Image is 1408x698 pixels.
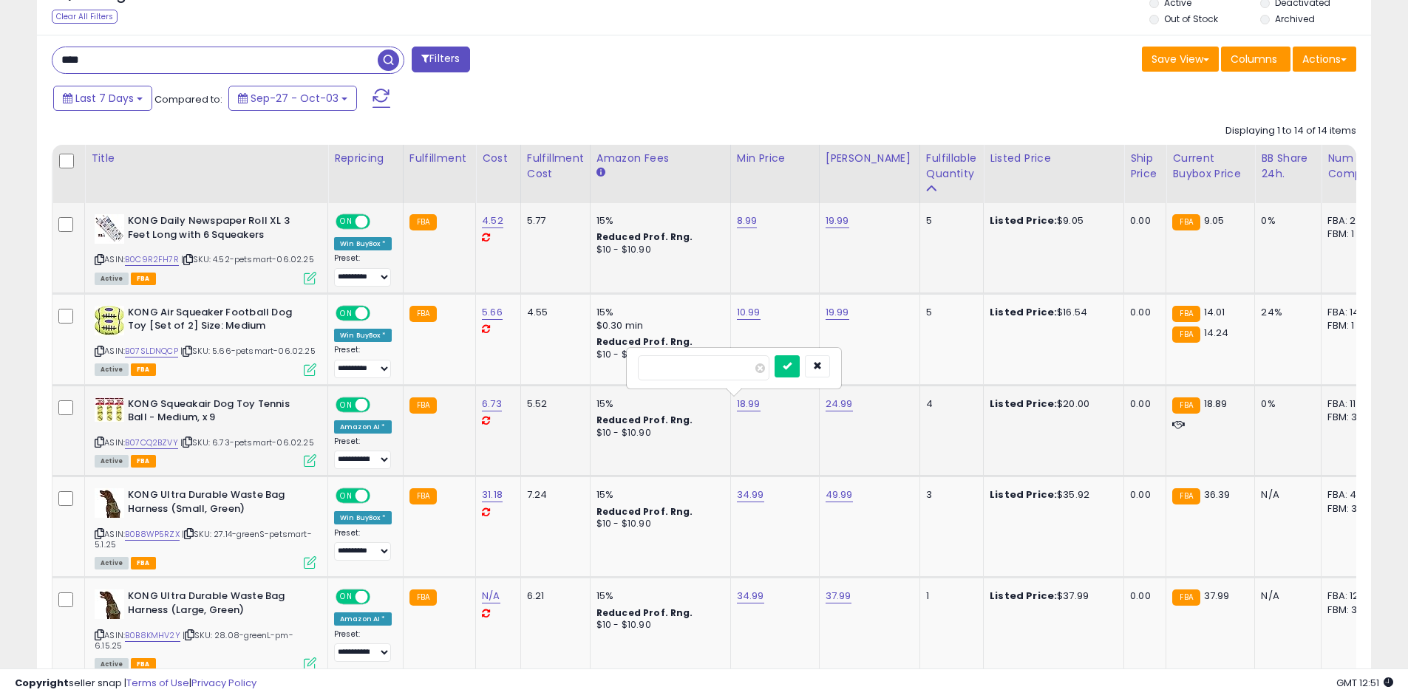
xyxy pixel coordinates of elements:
[128,589,307,620] b: KONG Ultra Durable Waste Bag Harness (Large, Green)
[368,591,392,603] span: OFF
[482,589,500,603] a: N/A
[990,151,1118,166] div: Listed Price
[1327,227,1376,241] div: FBM: 1
[125,345,178,357] a: B07SLDNQCP
[95,214,124,244] img: 51k64vKgVIL._SL40_.jpg
[95,455,129,468] span: All listings currently available for purchase on Amazon
[737,487,764,502] a: 34.99
[191,676,256,690] a: Privacy Policy
[1142,47,1219,72] button: Save View
[95,589,316,668] div: ASIN:
[1327,502,1376,516] div: FBM: 3
[596,151,724,166] div: Amazon Fees
[1261,306,1310,319] div: 24%
[596,505,693,518] b: Reduced Prof. Rng.
[1261,151,1315,182] div: BB Share 24h.
[596,589,719,603] div: 15%
[1327,397,1376,411] div: FBA: 11
[1221,47,1290,72] button: Columns
[1293,47,1356,72] button: Actions
[1204,213,1225,227] span: 9.05
[368,216,392,228] span: OFF
[131,273,156,285] span: FBA
[1327,603,1376,617] div: FBM: 3
[125,528,180,541] a: B0B8WP5RZX
[131,455,156,468] span: FBA
[409,306,437,322] small: FBA
[1130,488,1154,502] div: 0.00
[1204,326,1229,340] span: 14.24
[596,306,719,319] div: 15%
[128,397,307,428] b: KONG Squeakair Dog Toy Tennis Ball - Medium, x 9
[1164,13,1218,25] label: Out of Stock
[1275,13,1315,25] label: Archived
[990,589,1057,603] b: Listed Price:
[596,488,719,502] div: 15%
[596,335,693,348] b: Reduced Prof. Rng.
[826,151,914,166] div: [PERSON_NAME]
[125,253,179,266] a: B0C9R2FH7R
[337,591,356,603] span: ON
[337,490,356,502] span: ON
[228,86,357,111] button: Sep-27 - Oct-03
[990,487,1057,502] b: Listed Price:
[128,488,307,519] b: KONG Ultra Durable Waste Bag Harness (Small, Green)
[1261,488,1310,502] div: N/A
[1172,488,1200,504] small: FBA
[334,237,392,250] div: Win BuyBox *
[596,518,719,530] div: $10 - $10.90
[1172,397,1200,414] small: FBA
[596,414,693,426] b: Reduced Prof. Rng.
[368,398,392,411] span: OFF
[1172,326,1200,343] small: FBA
[95,629,293,651] span: | SKU: 28.08-greenL-pm-6.15.25
[990,488,1112,502] div: $35.92
[596,606,693,619] b: Reduced Prof. Rng.
[990,397,1112,411] div: $20.00
[527,589,579,603] div: 6.21
[596,349,719,361] div: $10 - $10.90
[1327,589,1376,603] div: FBA: 12
[180,437,314,448] span: | SKU: 6.73-petsmart-06.02.25
[1172,306,1200,322] small: FBA
[1327,319,1376,332] div: FBM: 1
[128,306,307,337] b: KONG Air Squeaker Football Dog Toy [Set of 2] Size: Medium
[1327,306,1376,319] div: FBA: 14
[95,273,129,285] span: All listings currently available for purchase on Amazon
[527,306,579,319] div: 4.55
[826,589,851,603] a: 37.99
[926,589,972,603] div: 1
[334,329,392,342] div: Win BuyBox *
[1172,589,1200,606] small: FBA
[527,214,579,227] div: 5.77
[1336,676,1393,690] span: 2025-10-11 12:51 GMT
[409,589,437,606] small: FBA
[334,345,392,378] div: Preset:
[181,253,314,265] span: | SKU: 4.52-petsmart-06.02.25
[334,437,392,470] div: Preset:
[154,92,222,106] span: Compared to:
[737,305,761,320] a: 10.99
[990,306,1112,319] div: $16.54
[1261,589,1310,603] div: N/A
[596,619,719,632] div: $10 - $10.90
[1231,52,1277,66] span: Columns
[180,345,316,357] span: | SKU: 5.66-petsmart-06.02.25
[482,213,503,228] a: 4.52
[990,305,1057,319] b: Listed Price:
[131,363,156,376] span: FBA
[409,214,437,230] small: FBA
[95,363,129,376] span: All listings currently available for purchase on Amazon
[95,214,316,283] div: ASIN:
[409,151,469,166] div: Fulfillment
[1327,151,1381,182] div: Num of Comp.
[596,427,719,439] div: $10 - $10.90
[1130,214,1154,227] div: 0.00
[334,511,392,524] div: Win BuyBox *
[596,397,719,411] div: 15%
[52,10,118,24] div: Clear All Filters
[826,397,853,411] a: 24.99
[409,488,437,504] small: FBA
[1261,397,1310,411] div: 0%
[482,487,503,502] a: 31.18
